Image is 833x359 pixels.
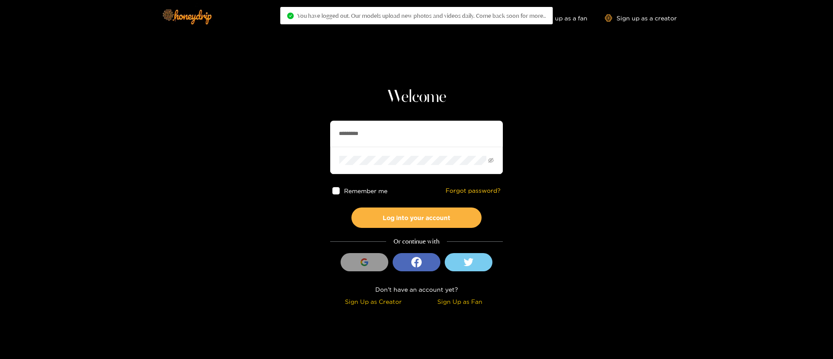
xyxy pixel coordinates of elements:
div: Don't have an account yet? [330,284,503,294]
div: Sign Up as Fan [419,296,501,306]
a: Sign up as a creator [605,14,677,22]
span: eye-invisible [488,158,494,163]
span: Remember me [344,188,387,194]
a: Sign up as a fan [528,14,587,22]
span: check-circle [287,13,294,19]
div: Or continue with [330,237,503,247]
div: Sign Up as Creator [332,296,414,306]
h1: Welcome [330,87,503,108]
button: Log into your account [351,207,482,228]
span: You have logged out. Our models upload new photos and videos daily. Come back soon for more.. [297,12,546,19]
a: Forgot password? [446,187,501,194]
